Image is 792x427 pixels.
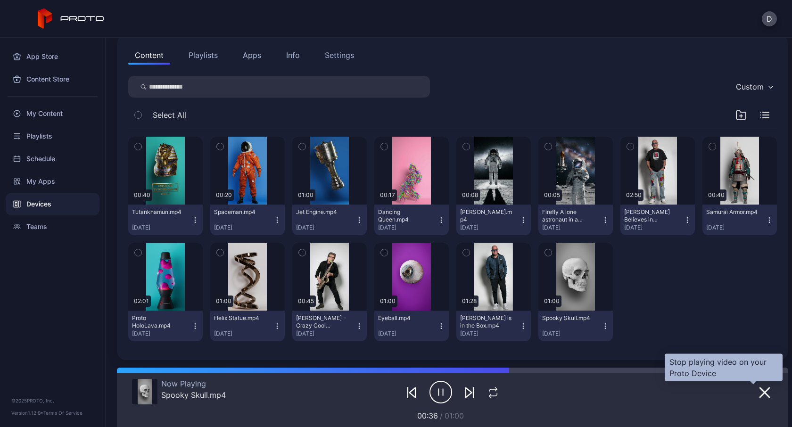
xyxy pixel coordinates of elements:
button: [PERSON_NAME] is in the Box.mp4[DATE] [456,311,531,341]
button: Firefly A lone astronaut in a modern white space suit stands on the moon's surface, his visor dis... [538,205,613,235]
button: [PERSON_NAME] Believes in Proto.mp4[DATE] [620,205,695,235]
span: Version 1.12.0 • [11,410,43,416]
div: Helix Statue.mp4 [214,314,266,322]
div: Firefly A lone astronaut in a modern white space suit stands on the moon's surface, his visor dis... [542,208,594,223]
button: Jet Engine.mp4[DATE] [292,205,367,235]
button: Eyeball.mp4[DATE] [374,311,449,341]
div: [DATE] [214,224,273,231]
div: [DATE] [706,224,766,231]
a: My Apps [6,170,99,193]
div: Jet Engine.mp4 [296,208,348,216]
a: App Store [6,45,99,68]
button: [PERSON_NAME] - Crazy Cool Technology.mp4[DATE] [292,311,367,341]
button: Proto HoloLava.mp4[DATE] [128,311,203,341]
div: Howie Mandel is in the Box.mp4 [460,314,512,329]
div: Spooky Skull.mp4 [542,314,594,322]
div: Scott Page - Crazy Cool Technology.mp4 [296,314,348,329]
button: Custom [731,76,777,98]
button: Spooky Skull.mp4[DATE] [538,311,613,341]
div: [DATE] [132,224,191,231]
button: Content [128,46,170,65]
button: Helix Statue.mp4[DATE] [210,311,285,341]
button: Dancing Queen.mp4[DATE] [374,205,449,235]
div: [DATE] [132,330,191,337]
div: Spaceman.mp4 [214,208,266,216]
div: Samurai Armor.mp4 [706,208,758,216]
div: [DATE] [296,330,355,337]
div: [DATE] [624,224,684,231]
button: Tutankhamun.mp4[DATE] [128,205,203,235]
div: Dancing Queen.mp4 [378,208,430,223]
span: Select All [153,109,186,121]
div: [DATE] [460,224,520,231]
span: / [440,411,443,420]
div: © 2025 PROTO, Inc. [11,397,94,404]
div: [DATE] [542,224,602,231]
div: [DATE] [378,224,437,231]
div: Stop playing video on your Proto Device [669,356,778,379]
button: Playlists [182,46,224,65]
div: Spooky Skull.mp4 [161,390,226,400]
button: Settings [318,46,361,65]
button: D [762,11,777,26]
span: 00:36 [417,411,438,420]
a: Playlists [6,125,99,148]
div: Custom [736,82,764,91]
a: Schedule [6,148,99,170]
button: Samurai Armor.mp4[DATE] [702,205,777,235]
div: Howie Mandel Believes in Proto.mp4 [624,208,676,223]
button: Info [280,46,306,65]
div: [DATE] [460,330,520,337]
div: Eyeball.mp4 [378,314,430,322]
div: Info [286,49,300,61]
div: Lars_No_Motion.mp4 [460,208,512,223]
div: Tutankhamun.mp4 [132,208,184,216]
a: Devices [6,193,99,215]
a: Terms Of Service [43,410,82,416]
button: [PERSON_NAME].mp4[DATE] [456,205,531,235]
div: [DATE] [296,224,355,231]
button: Apps [236,46,268,65]
div: [DATE] [214,330,273,337]
div: [DATE] [378,330,437,337]
a: Content Store [6,68,99,90]
div: [DATE] [542,330,602,337]
a: Teams [6,215,99,238]
button: Spaceman.mp4[DATE] [210,205,285,235]
a: My Content [6,102,99,125]
div: Proto HoloLava.mp4 [132,314,184,329]
span: 01:00 [445,411,464,420]
div: Settings [325,49,354,61]
div: Now Playing [161,379,226,388]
